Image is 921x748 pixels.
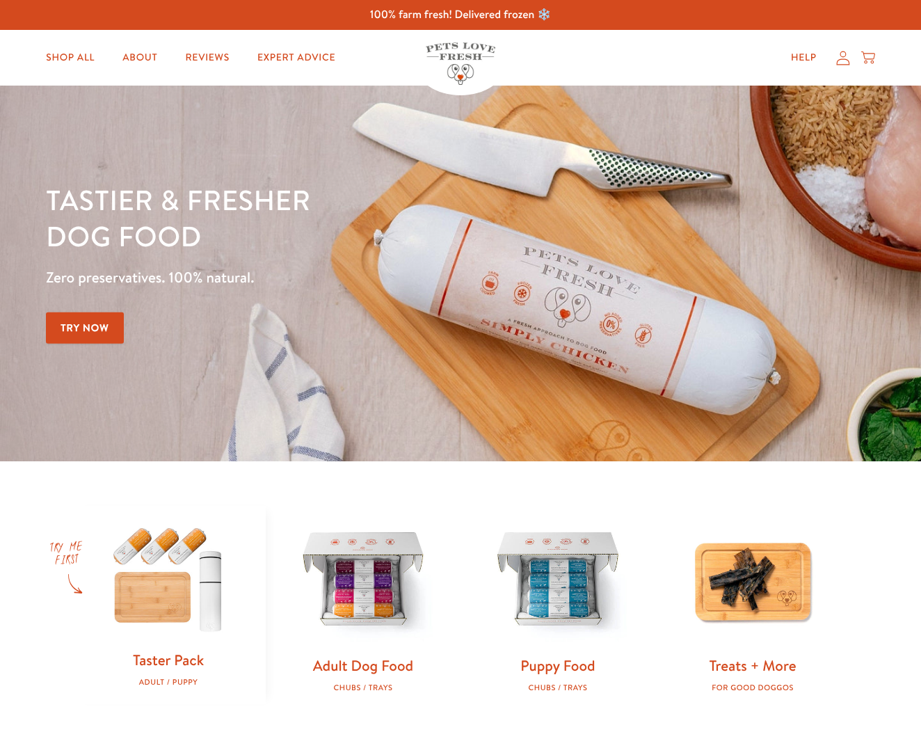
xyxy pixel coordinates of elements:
[246,44,346,72] a: Expert Advice
[678,683,828,692] div: For good doggos
[520,655,595,676] a: Puppy Food
[46,182,598,254] h1: Tastier & fresher dog food
[313,655,413,676] a: Adult Dog Food
[175,44,241,72] a: Reviews
[46,265,598,290] p: Zero preservatives. 100% natural.
[133,650,204,670] a: Taster Pack
[709,655,796,676] a: Treats + More
[426,42,495,85] img: Pets Love Fresh
[111,44,168,72] a: About
[288,683,438,692] div: Chubs / Trays
[483,683,633,692] div: Chubs / Trays
[780,44,828,72] a: Help
[93,678,243,687] div: Adult / Puppy
[35,44,106,72] a: Shop All
[46,312,124,344] a: Try Now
